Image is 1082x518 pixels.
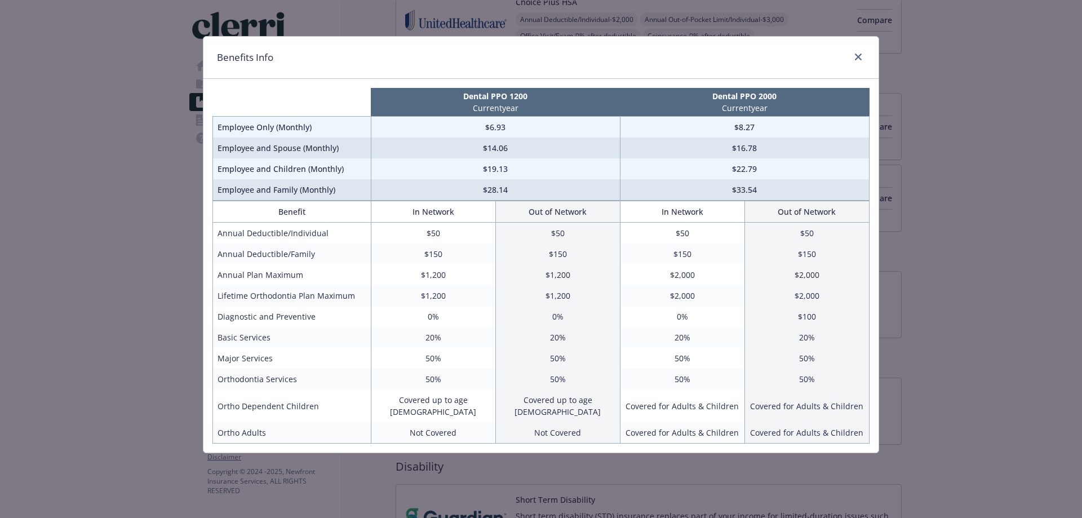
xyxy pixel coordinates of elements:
td: 0% [620,306,744,327]
td: Major Services [213,348,371,369]
p: Dental PPO 2000 [622,90,867,102]
td: 50% [620,348,744,369]
td: 50% [744,369,869,389]
td: Covered for Adults & Children [620,389,744,422]
td: $50 [495,223,620,244]
td: Covered for Adults & Children [620,422,744,444]
td: $2,000 [744,264,869,285]
td: $28.14 [371,179,620,201]
td: $1,200 [495,264,620,285]
td: Covered for Adults & Children [744,422,869,444]
td: Not Covered [371,422,495,444]
td: Covered up to age [DEMOGRAPHIC_DATA] [495,389,620,422]
td: 50% [495,369,620,389]
td: Lifetime Orthodontia Plan Maximum [213,285,371,306]
th: In Network [620,201,744,223]
td: $2,000 [620,285,744,306]
td: 20% [495,327,620,348]
td: $2,000 [744,285,869,306]
td: $2,000 [620,264,744,285]
td: Employee and Spouse (Monthly) [213,138,371,158]
td: Employee and Children (Monthly) [213,158,371,179]
td: 20% [744,327,869,348]
td: $6.93 [371,117,620,138]
p: Current year [373,102,618,114]
td: 20% [371,327,495,348]
td: $50 [620,223,744,244]
td: Covered up to age [DEMOGRAPHIC_DATA] [371,389,495,422]
td: Ortho Adults [213,422,371,444]
td: 50% [371,369,495,389]
td: Not Covered [495,422,620,444]
p: Current year [622,102,867,114]
th: In Network [371,201,495,223]
td: $150 [620,243,744,264]
td: $16.78 [620,138,869,158]
td: 50% [495,348,620,369]
td: $19.13 [371,158,620,179]
td: $1,200 [495,285,620,306]
td: Employee Only (Monthly) [213,117,371,138]
th: Out of Network [495,201,620,223]
td: $1,200 [371,264,495,285]
th: intentionally left blank [213,88,371,117]
h1: Benefits Info [217,50,273,65]
td: $50 [744,223,869,244]
td: Annual Deductible/Family [213,243,371,264]
div: compare plan details [203,36,879,453]
td: 20% [620,327,744,348]
td: $14.06 [371,138,620,158]
td: $1,200 [371,285,495,306]
td: 50% [620,369,744,389]
td: Employee and Family (Monthly) [213,179,371,201]
td: Basic Services [213,327,371,348]
td: $22.79 [620,158,869,179]
td: Orthodontia Services [213,369,371,389]
td: Ortho Dependent Children [213,389,371,422]
td: $150 [744,243,869,264]
td: $33.54 [620,179,869,201]
td: 0% [371,306,495,327]
td: 50% [744,348,869,369]
td: $50 [371,223,495,244]
td: 50% [371,348,495,369]
td: $100 [744,306,869,327]
a: close [852,50,865,64]
td: Diagnostic and Preventive [213,306,371,327]
td: $150 [495,243,620,264]
td: Annual Plan Maximum [213,264,371,285]
th: Out of Network [744,201,869,223]
td: $150 [371,243,495,264]
p: Dental PPO 1200 [373,90,618,102]
th: Benefit [213,201,371,223]
td: Covered for Adults & Children [744,389,869,422]
td: 0% [495,306,620,327]
td: Annual Deductible/Individual [213,223,371,244]
td: $8.27 [620,117,869,138]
